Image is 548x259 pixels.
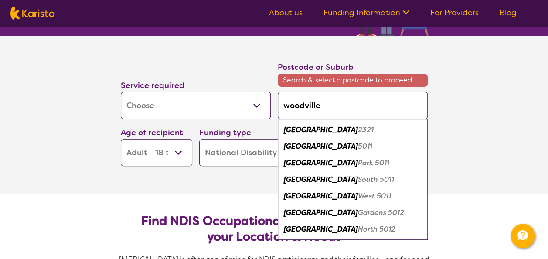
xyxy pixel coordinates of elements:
[121,80,184,91] label: Service required
[358,225,395,234] em: North 5012
[10,7,54,20] img: Karista logo
[269,7,303,18] a: About us
[282,188,423,204] div: Woodville West 5011
[284,158,358,167] em: [GEOGRAPHIC_DATA]
[282,221,423,238] div: Woodville North 5012
[500,7,517,18] a: Blog
[284,208,358,217] em: [GEOGRAPHIC_DATA]
[121,127,183,138] label: Age of recipient
[358,175,394,184] em: South 5011
[284,125,358,134] em: [GEOGRAPHIC_DATA]
[284,142,358,151] em: [GEOGRAPHIC_DATA]
[284,191,358,201] em: [GEOGRAPHIC_DATA]
[430,7,479,18] a: For Providers
[199,127,251,138] label: Funding type
[278,62,354,72] label: Postcode or Suburb
[284,225,358,234] em: [GEOGRAPHIC_DATA]
[282,204,423,221] div: Woodville Gardens 5012
[358,208,404,217] em: Gardens 5012
[511,224,535,248] button: Channel Menu
[282,138,423,155] div: Woodville 5011
[282,171,423,188] div: Woodville South 5011
[358,142,372,151] em: 5011
[278,74,428,87] span: Search & select a postcode to proceed
[358,191,391,201] em: West 5011
[358,158,389,167] em: Park 5011
[284,175,358,184] em: [GEOGRAPHIC_DATA]
[323,7,409,18] a: Funding Information
[278,92,428,119] input: Type
[358,125,374,134] em: 2321
[282,155,423,171] div: Woodville Park 5011
[128,213,421,245] h2: Find NDIS Occupational Therapists based on your Location & Needs
[282,122,423,138] div: Woodville 2321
